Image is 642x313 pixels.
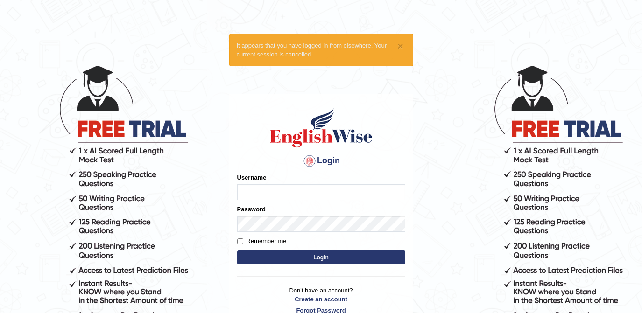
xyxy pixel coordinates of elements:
label: Username [237,173,267,182]
img: Logo of English Wise sign in for intelligent practice with AI [268,107,374,149]
label: Remember me [237,236,287,246]
input: Remember me [237,238,243,244]
label: Password [237,205,266,214]
h4: Login [237,153,405,168]
button: Login [237,250,405,264]
div: It appears that you have logged in from elsewhere. Your current session is cancelled [229,34,413,66]
a: Create an account [237,295,405,304]
button: × [397,41,403,51]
